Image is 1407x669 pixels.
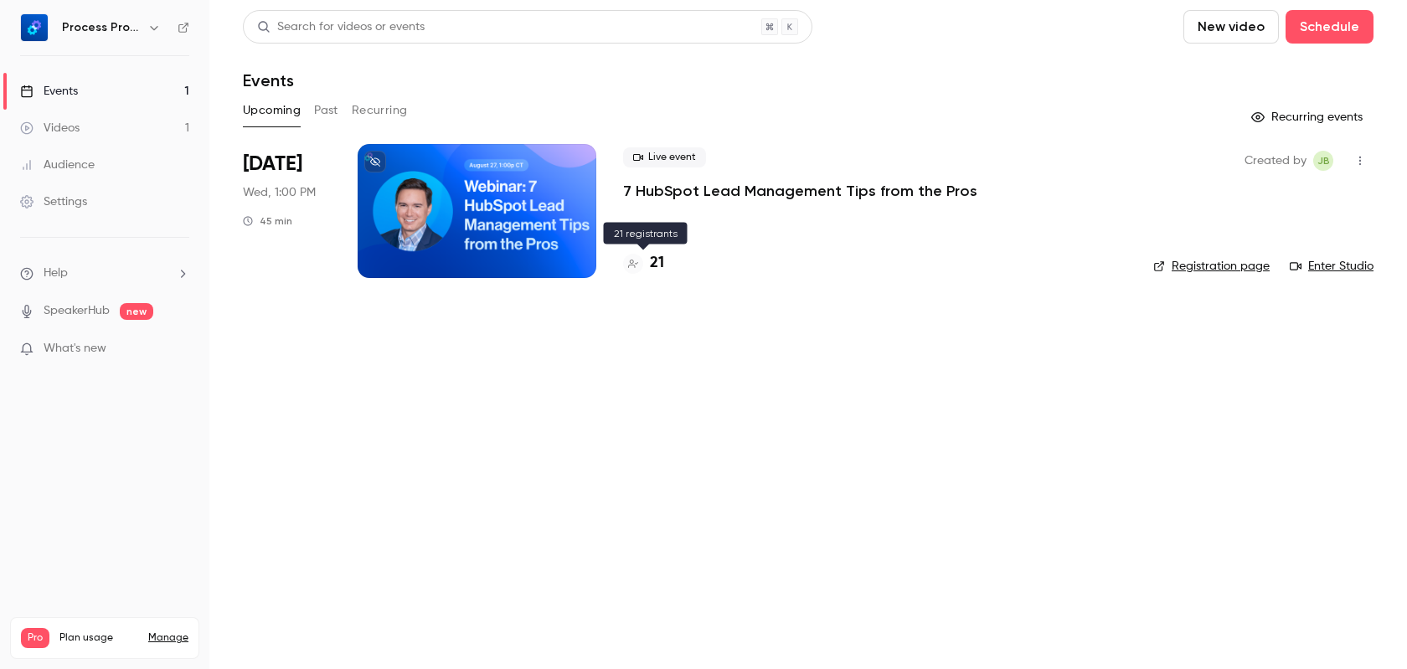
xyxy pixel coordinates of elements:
button: Recurring events [1244,104,1373,131]
img: Process Pro Consulting [21,14,48,41]
a: Manage [148,631,188,645]
span: Live event [623,147,706,167]
h1: Events [243,70,294,90]
iframe: Noticeable Trigger [169,342,189,357]
span: Created by [1245,151,1306,171]
span: Plan usage [59,631,138,645]
button: Upcoming [243,97,301,124]
a: SpeakerHub [44,302,110,320]
div: Search for videos or events [257,18,425,36]
a: Enter Studio [1290,258,1373,275]
h6: Process Pro Consulting [62,19,141,36]
a: 7 HubSpot Lead Management Tips from the Pros [623,181,977,201]
div: Audience [20,157,95,173]
h4: 21 [650,252,664,275]
span: Jenny-Kate Barkin [1313,151,1333,171]
span: Help [44,265,68,282]
span: What's new [44,340,106,358]
div: Aug 27 Wed, 1:00 PM (America/Chicago) [243,144,331,278]
span: Wed, 1:00 PM [243,184,316,201]
div: Settings [20,193,87,210]
span: JB [1317,151,1330,171]
span: [DATE] [243,151,302,178]
a: 21 [623,252,664,275]
div: Events [20,83,78,100]
div: Videos [20,120,80,136]
button: Past [314,97,338,124]
li: help-dropdown-opener [20,265,189,282]
div: 45 min [243,214,292,228]
span: Pro [21,628,49,648]
button: Schedule [1286,10,1373,44]
button: New video [1183,10,1279,44]
a: Registration page [1153,258,1270,275]
button: Recurring [352,97,408,124]
span: new [120,303,153,320]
